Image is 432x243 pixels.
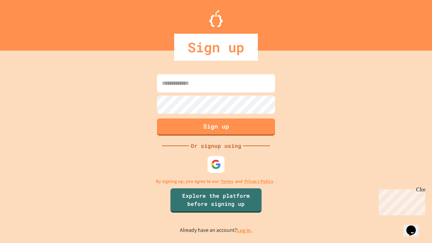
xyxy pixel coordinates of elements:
[156,178,276,185] p: By signing up, you agree to our and .
[174,34,258,61] div: Sign up
[157,118,275,136] button: Sign up
[3,3,47,43] div: Chat with us now!Close
[237,227,252,234] a: Log in.
[211,159,221,169] img: google-icon.svg
[180,226,252,235] p: Already have an account?
[244,178,273,185] a: Privacy Policy
[170,188,262,213] a: Explore the platform before signing up
[376,187,425,215] iframe: chat widget
[209,10,223,27] img: Logo.svg
[404,216,425,236] iframe: chat widget
[189,142,243,150] div: Or signup using
[221,178,233,185] a: Terms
